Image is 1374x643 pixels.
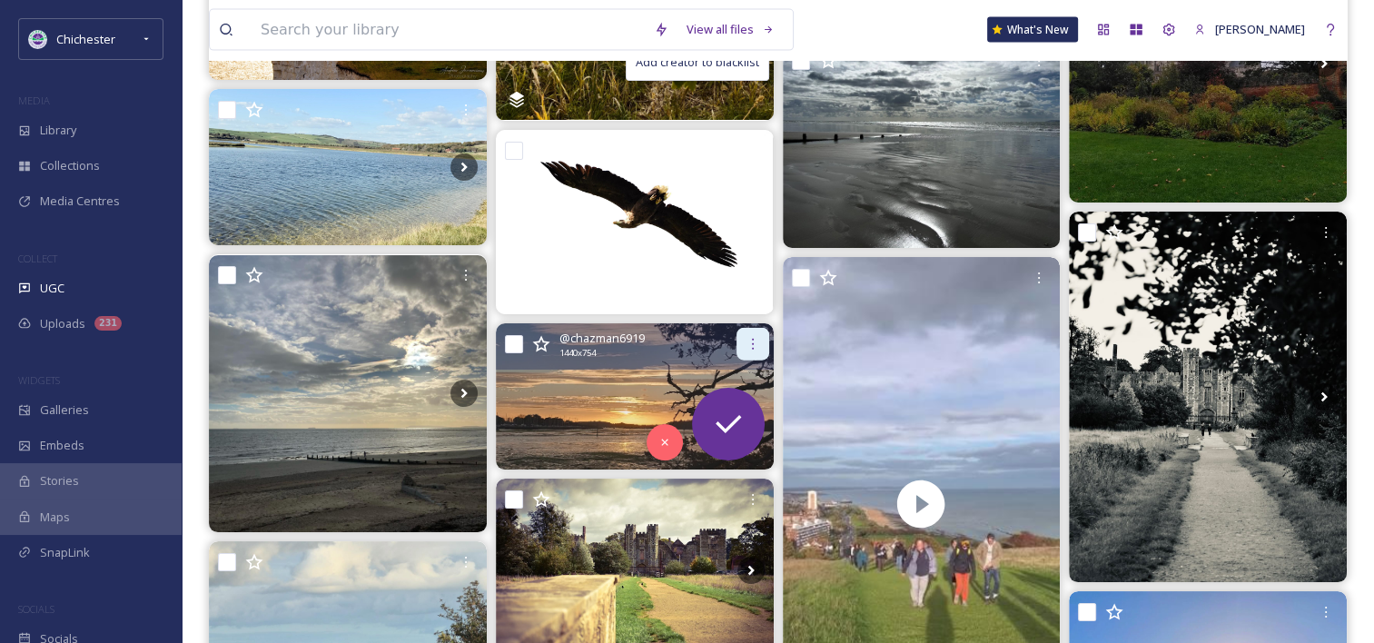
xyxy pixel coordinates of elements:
[18,602,54,616] span: SOCIALS
[559,347,596,360] span: 1440 x 754
[40,401,89,419] span: Galleries
[40,122,76,139] span: Library
[18,252,57,265] span: COLLECT
[496,323,774,469] img: Sunset Chichester Harbour 5/09/25 #chichester
[29,30,47,48] img: Logo_of_Chichester_District_Council.png
[18,373,60,387] span: WIDGETS
[40,193,120,210] span: Media Centres
[209,89,487,245] img: Muddy boots, happy heart. The classic Seven Sisters walk from Seaford to Eastbourne did not disap...
[94,316,122,331] div: 231
[1069,212,1347,582] img: Cowdray Ruins Part 2 #cowdray #cowdrayestate #cowdrayruins #photographer #photography #westsussex...
[783,40,1061,248] img: Low tide West Wittering, silver sands? #westwitteringbeach #westwittering #sussex #beach #sea #se...
[1215,21,1305,37] span: [PERSON_NAME]
[18,94,50,107] span: MEDIA
[987,17,1078,43] a: What's New
[56,31,115,47] span: Chichester
[559,330,645,347] span: @ chazman6919
[40,157,100,174] span: Collections
[252,10,645,50] input: Search your library
[209,255,487,533] img: 5th October 2025 - Around Selsey Bill - #photo365 #photoaday #seaside #beach #clouds #selsey #sel...
[40,509,70,526] span: Maps
[40,544,90,561] span: SnapLink
[636,54,759,71] span: Add creator to blacklist
[496,130,774,315] img: White tailed eagle #whitetailedeagle #westsussexlife #whitetailedeagles #rspb #rspb_love_nature #...
[40,437,84,454] span: Embeds
[40,472,79,490] span: Stories
[1185,12,1314,47] a: [PERSON_NAME]
[40,315,85,332] span: Uploads
[40,280,64,297] span: UGC
[677,12,784,47] a: View all files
